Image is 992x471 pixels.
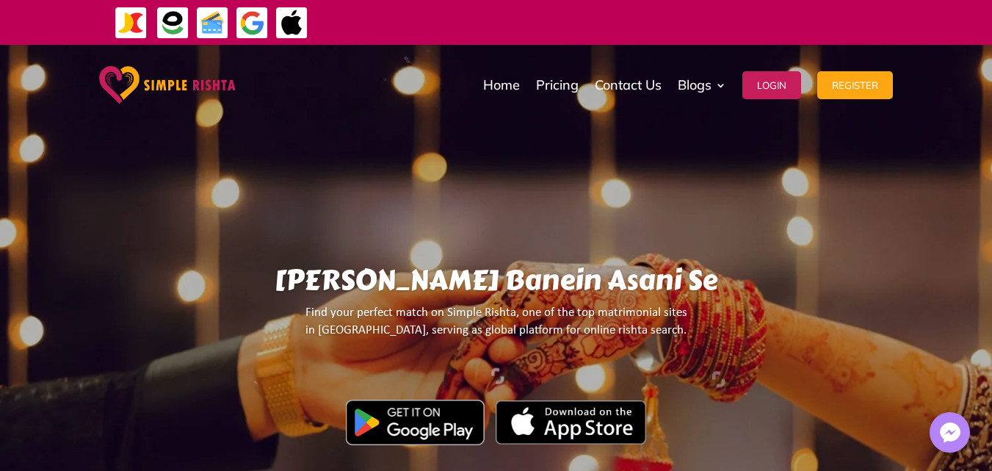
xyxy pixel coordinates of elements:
[742,71,801,99] button: Login
[346,400,485,445] img: Google Play
[275,7,308,40] img: ApplePay-icon
[196,7,229,40] img: Credit Cards
[115,7,148,40] img: JazzCash-icon
[595,48,662,122] a: Contact Us
[817,48,893,122] a: Register
[742,48,801,122] a: Login
[156,7,189,40] img: EasyPaisa-icon
[536,48,579,122] a: Pricing
[935,418,965,447] img: Messenger
[236,7,269,40] img: GooglePay-icon
[817,71,893,99] button: Register
[129,304,863,352] p: Find your perfect match on Simple Rishta, one of the top matrimonial sites in [GEOGRAPHIC_DATA], ...
[483,48,520,122] a: Home
[129,264,863,304] h1: [PERSON_NAME] Banein Asani Se
[678,48,726,122] a: Blogs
